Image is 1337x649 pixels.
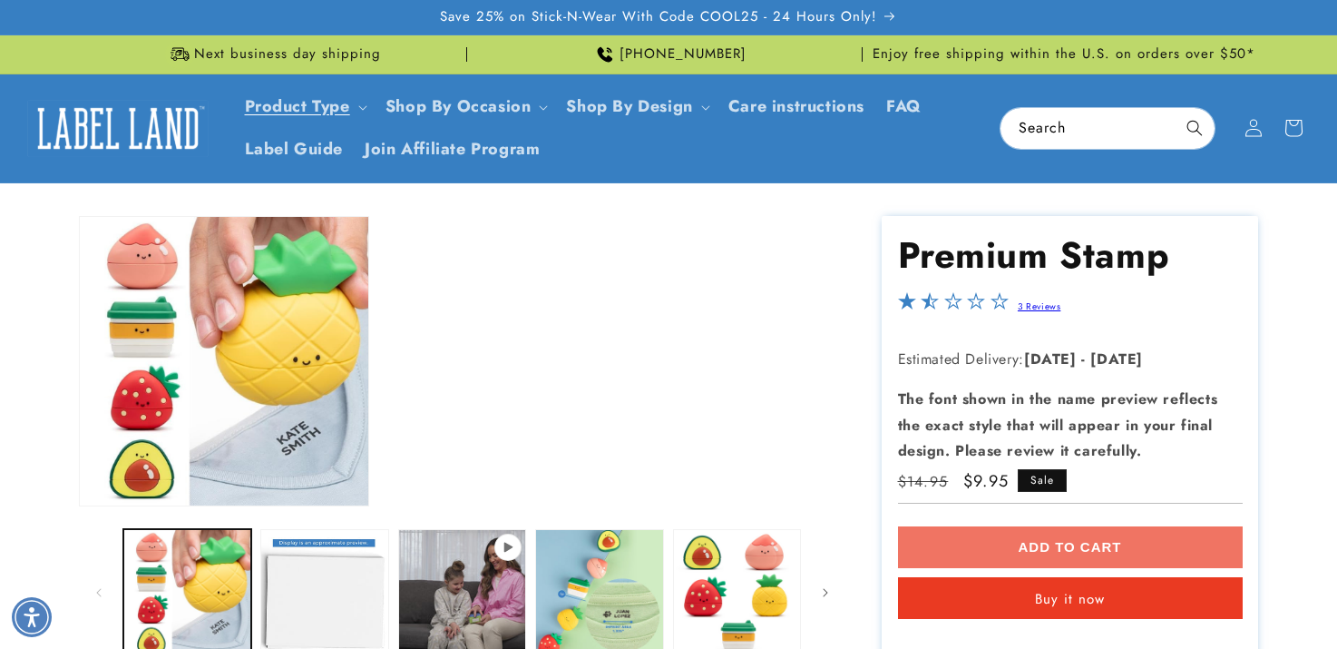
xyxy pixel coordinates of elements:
span: Enjoy free shipping within the U.S. on orders over $50* [873,45,1255,64]
span: Sale [1018,469,1067,492]
a: Join Affiliate Program [354,128,551,171]
span: 1.7-star overall rating [898,297,1009,318]
span: $9.95 [963,469,1010,494]
a: Label Land [21,93,216,163]
strong: [DATE] [1090,349,1143,369]
a: Product Type [245,94,350,118]
span: Next business day shipping [194,45,381,64]
span: Join Affiliate Program [365,139,540,160]
summary: Shop By Occasion [375,85,556,128]
img: Label Land [27,100,209,156]
div: Announcement [79,35,467,74]
a: FAQ [875,85,932,128]
s: $14.95 [898,471,949,493]
strong: - [1081,349,1086,369]
span: Care instructions [728,96,864,117]
span: FAQ [886,96,922,117]
div: Accessibility Menu [12,597,52,637]
button: Buy it now [898,577,1243,619]
h1: Premium Stamp [898,231,1243,279]
a: Label Guide [234,128,355,171]
summary: Shop By Design [555,85,717,128]
div: Announcement [474,35,863,74]
div: Announcement [870,35,1258,74]
strong: The font shown in the name preview reflects the exact style that will appear in your final design... [898,388,1218,462]
span: Shop By Occasion [385,96,532,117]
button: Search [1175,108,1215,148]
button: Slide right [805,573,845,613]
p: Estimated Delivery: [898,347,1243,373]
strong: [DATE] [1024,349,1077,369]
a: Shop By Design [566,94,692,118]
a: 3 Reviews [1018,300,1060,313]
summary: Product Type [234,85,375,128]
span: [PHONE_NUMBER] [620,45,747,64]
span: Save 25% on Stick-N-Wear With Code COOL25 - 24 Hours Only! [440,8,877,26]
button: Slide left [79,573,119,613]
span: Label Guide [245,139,344,160]
a: Care instructions [717,85,875,128]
